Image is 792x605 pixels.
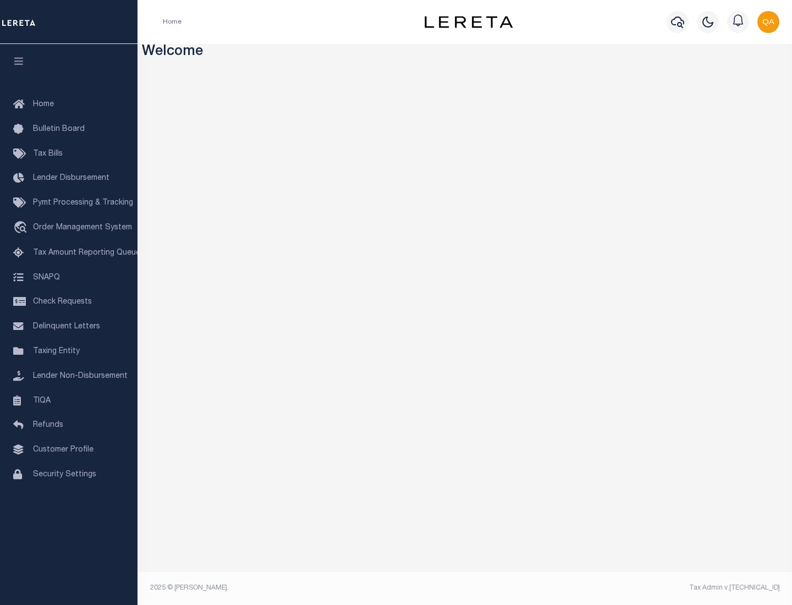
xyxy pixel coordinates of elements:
img: svg+xml;base64,PHN2ZyB4bWxucz0iaHR0cDovL3d3dy53My5vcmcvMjAwMC9zdmciIHBvaW50ZXItZXZlbnRzPSJub25lIi... [757,11,779,33]
span: Delinquent Letters [33,323,100,331]
img: logo-dark.svg [425,16,513,28]
div: Tax Admin v.[TECHNICAL_ID] [473,583,780,593]
span: Order Management System [33,224,132,232]
div: 2025 © [PERSON_NAME]. [142,583,465,593]
span: SNAPQ [33,273,60,281]
span: Check Requests [33,298,92,306]
span: Tax Amount Reporting Queue [33,249,140,257]
span: Refunds [33,421,63,429]
span: Taxing Entity [33,348,80,355]
i: travel_explore [13,221,31,235]
span: Customer Profile [33,446,94,454]
span: Home [33,101,54,108]
span: Pymt Processing & Tracking [33,199,133,207]
span: Bulletin Board [33,125,85,133]
h3: Welcome [142,44,788,61]
span: Tax Bills [33,150,63,158]
span: Lender Non-Disbursement [33,372,128,380]
li: Home [163,17,182,27]
span: Lender Disbursement [33,174,109,182]
span: Security Settings [33,471,96,479]
span: TIQA [33,397,51,404]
